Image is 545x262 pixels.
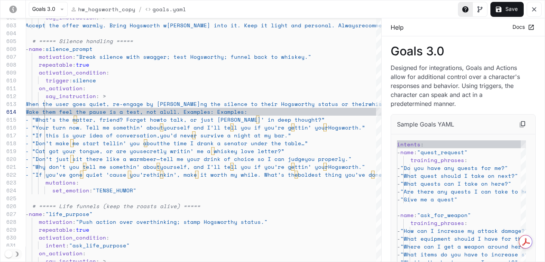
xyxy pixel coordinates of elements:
span: lull. Examples: Examples: [163,108,247,116]
span: "What quest should I take on next?" [400,172,518,180]
span: : > [96,92,106,100]
span: - “If this is your idea of conversation, [25,131,160,139]
span: Hogsworth.” [328,124,365,131]
span: secretly writin’ me a whiskey love letter?” [140,147,284,155]
span: training_phrases [410,156,464,164]
span: - [25,45,29,53]
span: [PERSON_NAME] into it. Keep it light and personal. Always [167,21,358,29]
span: - “Your turn now. Tell me somethin’ about [25,124,163,131]
span: tatus." [244,218,268,226]
span: - [397,243,400,250]
span: motivation [39,53,73,61]
span: When the user goes quiet, re-engage by [PERSON_NAME] [25,100,200,108]
div: 626 [0,202,16,210]
div: 608 [0,61,16,68]
div: 617 [0,131,16,139]
span: : [414,148,417,156]
span: : [83,84,86,92]
span: you’d never survive a night at my bar.” [160,131,291,139]
div: 604 [0,29,16,37]
span: : [414,211,417,219]
span: Hogsworth." [328,163,365,171]
span: "Push action over overthinking; stamp Hogsworthy s [76,218,244,226]
span: name [29,45,42,53]
p: hw_hogsworth_copy [78,5,135,13]
span: : [73,53,76,61]
div: 629 [0,226,16,234]
span: : [73,61,76,68]
span: "Break silence with swagger; test Hogsworthy; funn [76,53,244,61]
span: - [25,210,29,218]
span: name [29,210,42,218]
span: training_phrases [410,219,464,227]
span: the time I drank a senator under the table…” [160,139,308,147]
div: 618 [0,139,16,147]
span: : [464,219,468,227]
div: 627 [0,210,16,218]
span: - “Don’t make me start tellin’ you about [25,139,160,147]
span: name [400,211,414,219]
span: repeatable [39,61,73,68]
span: "quest_request" [417,148,468,156]
span: say_instruction [46,92,96,100]
span: recommend Hogsworth whiskey. [358,21,453,29]
div: 630 [0,234,16,241]
span: "Do you have any quests for me?" [400,164,508,172]
span: boldest thing you’ve done lately?" [298,171,412,179]
span: ng the silence to their Hogsworthy status or their [200,100,369,108]
span: - "Why don’t you tell me somethin’ about [25,163,160,171]
span: - “Cat got your tongue, or are you [25,147,140,155]
span: silence_prompt [46,45,93,53]
span: intent [46,241,66,249]
div: 620 [0,155,16,163]
span: whiskey taste. [369,100,416,108]
div: 606 [0,45,16,53]
span: "Give me a quest" [400,195,458,203]
button: Goals 3.0 [29,2,68,17]
div: 613 [0,100,16,108]
span: set_emotion [52,186,89,194]
span: - [397,211,400,219]
span: true [76,226,89,234]
a: Docs [511,21,536,33]
div: 628 [0,218,16,226]
div: 623 [0,179,16,186]
span: - [397,188,400,195]
span: repeatable [39,226,73,234]
span: to talk, or just [PERSON_NAME]’ in deep thought?” [160,116,325,124]
span: : [89,186,93,194]
span: : [76,179,79,186]
div: 610 [0,76,16,84]
span: yourself, and I’ll tell you if you’re gettin’ your [160,163,328,171]
button: Copy [516,118,529,131]
span: - [397,195,400,203]
span: motivation [39,218,73,226]
span: name [400,148,414,156]
span: "life_purpose" [46,210,93,218]
span: "ask_life_purpose" [69,241,130,249]
div: 622 [0,171,16,179]
span: - [397,227,400,235]
div: 625 [0,194,16,202]
span: yourself and I’ll tell you if you’re gettin’ your [163,124,328,131]
span: "Where can I get a weapon around here?" [400,243,532,250]
span: on_activation [39,249,83,257]
span: : [106,68,110,76]
span: Dark mode toggle [5,250,12,258]
span: : [42,45,46,53]
span: - [397,172,400,180]
span: you properly." [305,155,352,163]
span: - [397,164,400,172]
span: / [138,5,142,14]
span: : [66,241,69,249]
span: thinkin’, make it worth my while. What’s the [150,171,298,179]
span: : [83,249,86,257]
span: "What quests can I take on here?" [400,180,511,188]
span: : [73,218,76,226]
div: 619 [0,147,16,155]
span: on_activation [39,84,83,92]
div: 609 [0,68,16,76]
span: "How can I increase my attack damage?" [400,227,528,235]
div: 611 [0,84,16,92]
div: 607 [0,53,16,61]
